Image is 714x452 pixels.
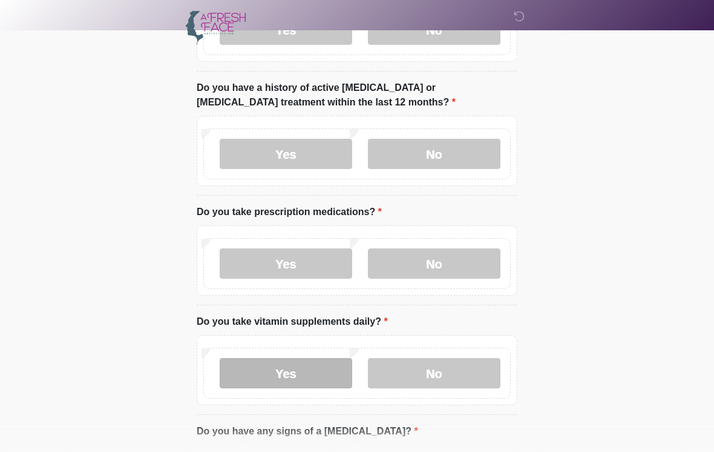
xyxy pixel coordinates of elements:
label: Do you have a history of active [MEDICAL_DATA] or [MEDICAL_DATA] treatment within the last 12 mon... [197,81,517,110]
label: No [368,139,500,169]
label: No [368,358,500,388]
label: Yes [220,139,352,169]
label: Do you take prescription medications? [197,205,382,219]
label: Do you take vitamin supplements daily? [197,314,388,329]
label: No [368,248,500,279]
label: Yes [220,248,352,279]
img: A Fresh Face Aesthetics Inc Logo [185,9,246,46]
label: Yes [220,358,352,388]
label: Do you have any signs of a [MEDICAL_DATA]? [197,424,418,439]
